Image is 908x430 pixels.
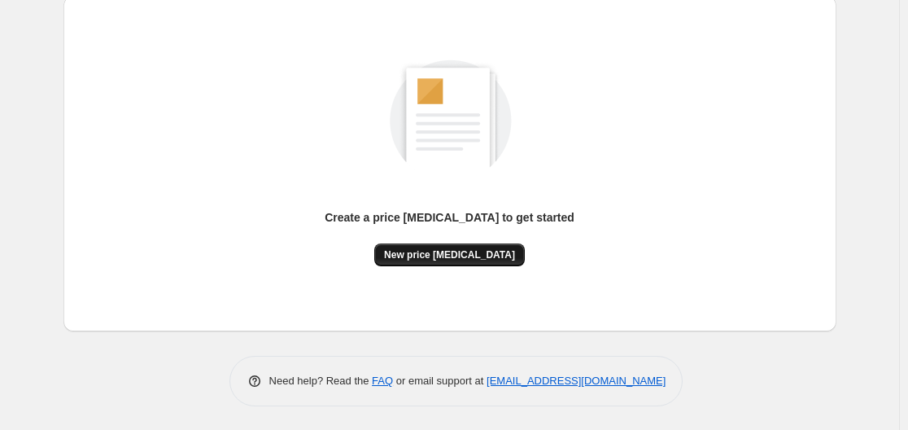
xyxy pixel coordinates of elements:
[372,375,393,387] a: FAQ
[269,375,373,387] span: Need help? Read the
[325,209,574,226] p: Create a price [MEDICAL_DATA] to get started
[487,375,666,387] a: [EMAIL_ADDRESS][DOMAIN_NAME]
[374,244,525,266] button: New price [MEDICAL_DATA]
[384,248,515,261] span: New price [MEDICAL_DATA]
[393,375,487,387] span: or email support at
